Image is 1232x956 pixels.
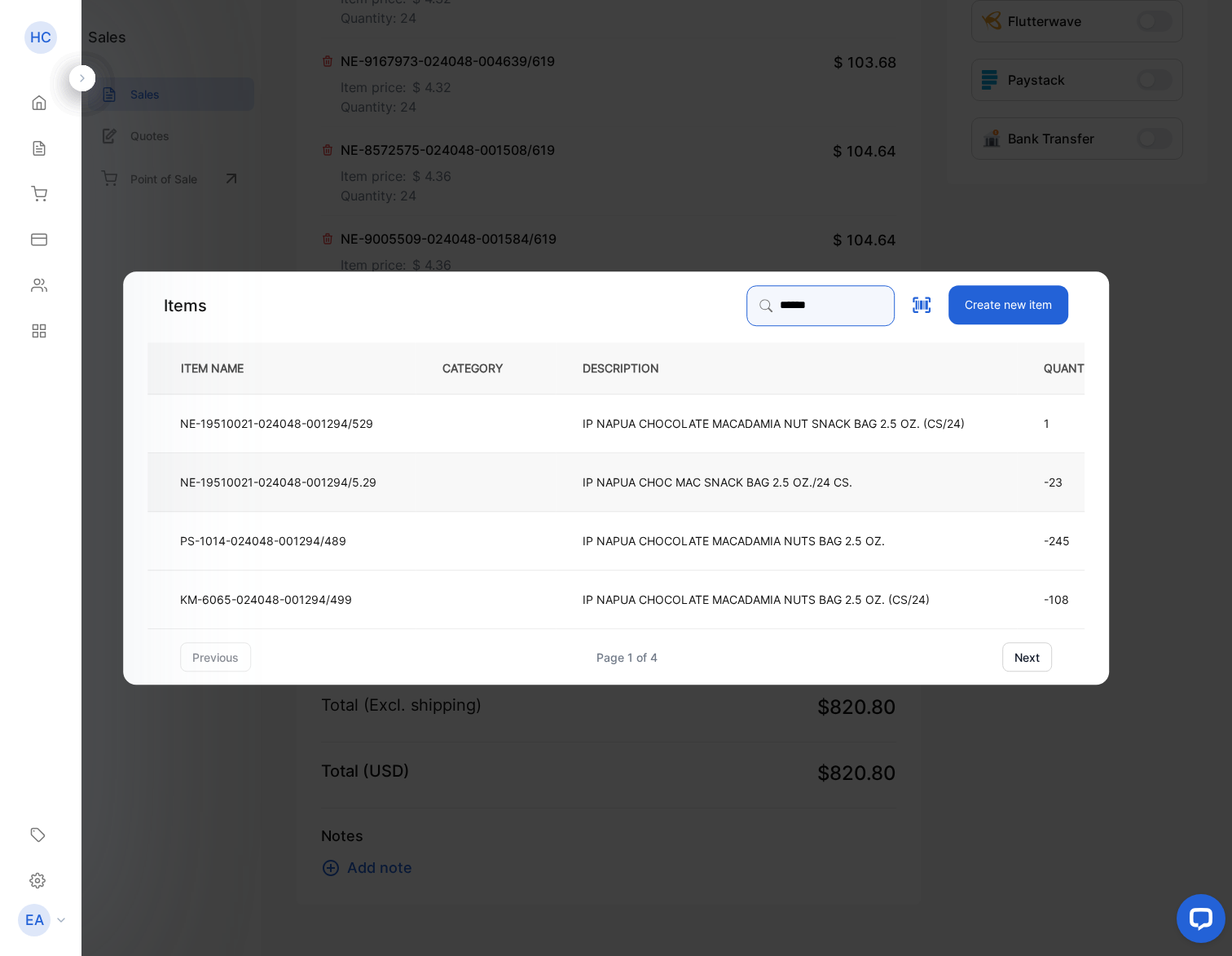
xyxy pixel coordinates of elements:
[1164,888,1232,956] iframe: LiveChat chat widget
[174,359,270,377] p: ITEM NAME
[596,649,658,666] div: Page 1 of 4
[1044,474,1182,491] p: -23
[180,474,376,491] p: NE-19510021-024048-001294/5.29
[583,415,965,432] p: IP NAPUA CHOCOLATE MACADAMIA NUT SNACK BAG 2.5 OZ. (CS/24)
[583,591,930,608] p: IP NAPUA CHOCOLATE MACADAMIA NUTS BAG 2.5 OZ. (CS/24)
[180,415,373,432] p: NE-19510021-024048-001294/529
[442,359,529,377] p: CATEGORY
[1002,642,1052,672] button: next
[583,474,852,491] p: IP NAPUA CHOC MAC SNACK BAG 2.5 OZ./24 CS.
[25,910,44,931] p: EA
[1044,415,1182,432] p: 1
[180,532,346,549] p: PS-1014-024048-001294/489
[180,591,352,608] p: KM-6065-024048-001294/499
[30,27,51,48] p: HC
[1044,532,1182,549] p: -245
[164,293,207,318] p: Items
[180,642,251,672] button: previous
[583,359,685,377] p: DESCRIPTION
[1044,591,1182,608] p: -108
[583,532,885,549] p: IP NAPUA CHOCOLATE MACADAMIA NUTS BAG 2.5 OZ.
[1044,359,1182,377] p: QUANTITY REMAINS
[948,285,1068,324] button: Create new item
